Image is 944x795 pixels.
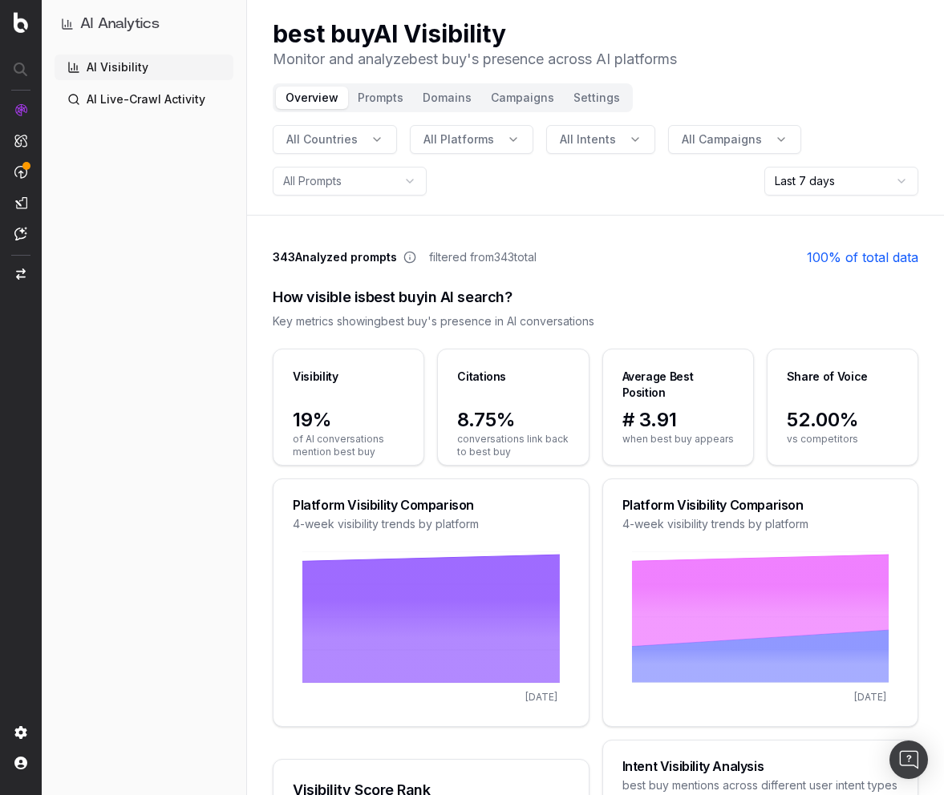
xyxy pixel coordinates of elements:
button: Prompts [348,87,413,109]
button: AI Analytics [61,13,227,35]
div: Citations [457,369,506,385]
div: Intent Visibility Analysis [622,760,899,773]
h1: AI Analytics [80,13,160,35]
div: Key metrics showing best buy 's presence in AI conversations [273,313,918,329]
span: when best buy appears [622,433,734,446]
div: best buy mentions across different user intent types [622,777,899,793]
span: All Campaigns [682,131,762,147]
img: Studio [14,196,27,209]
tspan: [DATE] [854,691,886,703]
img: Intelligence [14,134,27,147]
span: 52.00% [787,407,898,433]
a: 100% of total data [807,248,918,267]
span: 343 Analyzed prompts [273,249,397,265]
tspan: [DATE] [525,691,557,703]
img: Activation [14,165,27,179]
img: Assist [14,227,27,240]
span: filtered from 343 total [429,249,537,265]
span: conversations link back to best buy [457,433,569,458]
button: Domains [413,87,481,109]
span: # 3.91 [622,407,734,433]
span: vs competitors [787,433,898,446]
a: AI Live-Crawl Activity [55,87,233,112]
span: of AI conversations mention best buy [293,433,404,458]
a: AI Visibility [55,54,233,80]
div: 4-week visibility trends by platform [622,516,899,532]
img: Setting [14,726,27,739]
h1: best buy AI Visibility [273,19,677,48]
p: Monitor and analyze best buy 's presence across AI platforms [273,48,677,71]
span: All Platforms [423,131,494,147]
div: Platform Visibility Comparison [293,498,569,511]
div: Platform Visibility Comparison [622,498,899,511]
img: Botify logo [14,12,28,33]
button: Campaigns [481,87,564,109]
div: 4-week visibility trends by platform [293,516,569,532]
img: Analytics [14,103,27,116]
span: All Intents [560,131,616,147]
span: All Countries [286,131,358,147]
div: Share of Voice [787,369,868,385]
div: Average Best Position [622,369,734,401]
button: Settings [564,87,630,109]
span: 8.75% [457,407,569,433]
div: How visible is best buy in AI search? [273,286,918,309]
img: Switch project [16,268,26,280]
span: 19% [293,407,404,433]
div: Open Intercom Messenger [889,741,928,779]
img: My account [14,757,27,769]
button: Overview [276,87,348,109]
div: Visibility [293,369,338,385]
